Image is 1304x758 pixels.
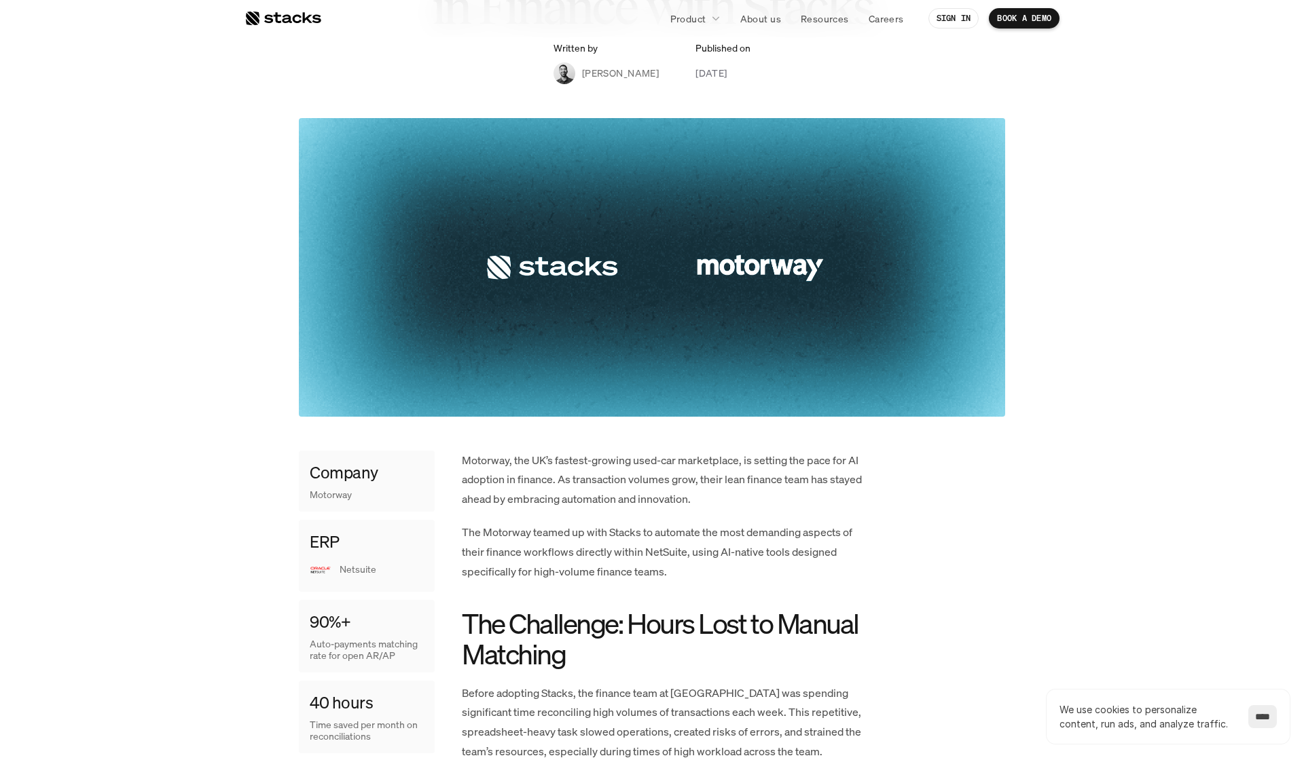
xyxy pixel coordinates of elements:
[732,6,789,31] a: About us
[997,14,1051,23] p: BOOK A DEMO
[695,66,727,80] p: [DATE]
[869,12,904,26] p: Careers
[310,461,378,485] h4: Company
[310,611,350,634] h4: 90%+
[989,8,1059,29] a: BOOK A DEMO
[695,43,750,54] p: Published on
[740,12,781,26] p: About us
[160,259,220,268] a: Privacy Policy
[462,608,869,669] h2: The Challenge: Hours Lost to Manual Matching
[310,639,424,662] p: Auto-payments matching rate for open AR/AP
[310,691,373,715] h4: 40 hours
[1059,702,1235,731] p: We use cookies to personalize content, run ads, and analyze traffic.
[793,6,857,31] a: Resources
[310,719,424,742] p: Time saved per month on reconciliations
[861,6,912,31] a: Careers
[582,66,659,80] p: [PERSON_NAME]
[462,451,869,509] p: Motorway, the UK’s fastest-growing used-car marketplace, is setting the pace for AI adoption in f...
[462,523,869,581] p: The Motorway teamed up with Stacks to automate the most demanding aspects of their finance workfl...
[937,14,971,23] p: SIGN IN
[554,43,598,54] p: Written by
[310,531,340,554] h4: ERP
[928,8,979,29] a: SIGN IN
[340,564,424,575] p: Netsuite
[310,489,352,501] p: Motorway
[670,12,706,26] p: Product
[801,12,849,26] p: Resources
